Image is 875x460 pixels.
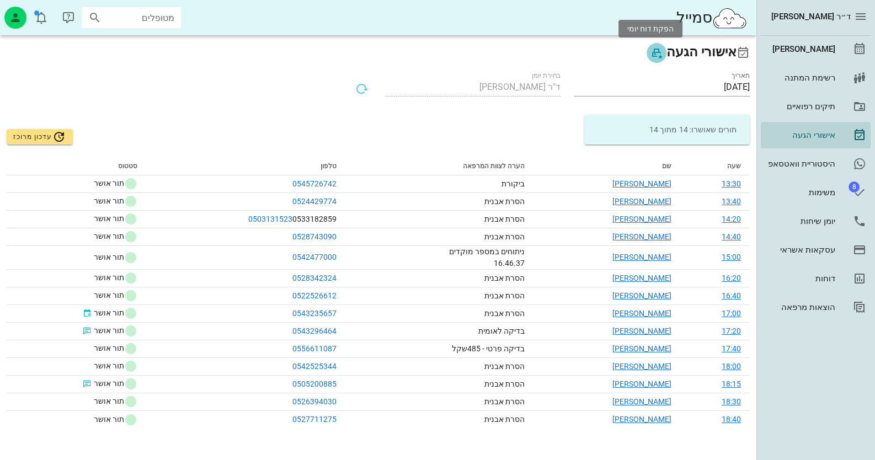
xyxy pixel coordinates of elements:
a: 18:00 [722,362,741,371]
a: [PERSON_NAME] [612,274,671,282]
span: תור אושר [94,395,137,408]
a: 0556611087 [292,344,336,353]
span: תור אושר [94,251,137,264]
th: סטטוס [7,158,146,175]
div: הוצאות מרפאה [765,303,835,312]
a: 0503131523 [248,215,292,223]
a: [PERSON_NAME] [612,397,671,406]
span: סטטוס [118,162,137,170]
div: הסרת אבנית [442,414,525,425]
a: [PERSON_NAME] [612,379,671,388]
div: 0533182859 [155,213,336,225]
div: תיקים רפואיים [765,102,835,111]
span: תור אושר [81,307,137,320]
a: [PERSON_NAME] [612,362,671,371]
a: 0528743090 [292,232,336,241]
a: 0528342324 [292,274,336,282]
div: הסרת אבנית [442,290,525,302]
a: 0522526612 [292,291,336,300]
a: תיקים רפואיים [761,93,871,120]
span: תור אושר [81,324,137,338]
div: רשימת המתנה [765,73,835,82]
span: תור אושר [94,360,137,373]
a: יומן שיחות [761,208,871,234]
a: [PERSON_NAME] [612,232,671,241]
div: הסרת אבנית [442,361,525,372]
a: אישורי הגעה [761,122,871,148]
div: הסרת אבנית [442,196,525,207]
div: הסרת אבנית [442,308,525,319]
span: תור אושר [94,413,137,426]
a: 17:40 [722,344,741,353]
a: 18:30 [722,397,741,406]
span: שעה [727,162,741,170]
a: היסטוריית וואטסאפ [761,151,871,177]
a: [PERSON_NAME] [612,179,671,188]
a: [PERSON_NAME] [612,215,671,223]
div: בדיקה פרטי - 485שקל [442,343,525,355]
a: 0505200885 [292,379,336,388]
a: [PERSON_NAME] [612,197,671,206]
a: 0527711275 [292,415,336,424]
a: 16:40 [722,291,741,300]
a: 16:20 [722,274,741,282]
span: תור אושר [94,271,137,285]
a: רשימת המתנה [761,65,871,91]
div: הסרת אבנית [442,272,525,284]
th: שם [533,158,680,175]
img: SmileCloud logo [712,7,748,29]
a: 13:40 [722,197,741,206]
a: 14:20 [722,215,741,223]
a: 0543235657 [292,309,336,318]
div: תורים שאושרו: 14 מתוך 14 [589,115,745,145]
span: תור אושר [94,230,137,243]
div: ביקורת [442,178,525,190]
a: 14:40 [722,232,741,241]
span: הערה לצוות המרפאה [463,162,525,170]
span: תור אושר [94,342,137,355]
a: 18:15 [722,379,741,388]
span: טלפון [320,162,336,170]
div: הסרת אבנית [442,231,525,243]
span: שם [662,162,671,170]
span: תור אושר [94,212,137,226]
a: [PERSON_NAME] [612,415,671,424]
a: [PERSON_NAME] [761,36,871,62]
span: תור אושר [94,289,137,302]
a: 18:40 [722,415,741,424]
span: ד״ר [PERSON_NAME] [771,12,851,22]
a: עסקאות אשראי [761,237,871,263]
div: משימות [765,188,835,197]
a: הוצאות מרפאה [761,294,871,320]
a: 17:00 [722,309,741,318]
a: 0545726742 [292,179,336,188]
div: [PERSON_NAME] [765,45,835,54]
div: אישורי הגעה [765,131,835,140]
a: 0542477000 [292,253,336,261]
div: בדיקה לאומית [442,325,525,337]
div: היסטוריית וואטסאפ [765,159,835,168]
th: שעה [680,158,750,175]
a: 0543296464 [292,327,336,335]
a: [PERSON_NAME] [612,309,671,318]
a: 13:30 [722,179,741,188]
h2: אישורי הגעה [7,42,750,63]
th: טלפון [146,158,345,175]
label: תאריך [732,72,750,80]
div: דוחות [765,274,835,283]
div: הסרת אבנית [442,213,525,225]
span: עדכון מרוכז [13,130,66,143]
a: 15:00 [722,253,741,261]
a: 0524429774 [292,197,336,206]
span: תג [849,181,860,192]
div: ניתוחים במספר מוקדים 16.46.37 [442,246,525,269]
a: 17:20 [722,327,741,335]
th: הערה לצוות המרפאה [345,158,533,175]
div: עסקאות אשראי [765,245,835,254]
span: תור אושר [81,377,137,391]
a: [PERSON_NAME] [612,344,671,353]
a: [PERSON_NAME] [612,291,671,300]
div: הסרת אבנית [442,378,525,390]
a: [PERSON_NAME] [612,253,671,261]
span: תור אושר [94,177,137,190]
